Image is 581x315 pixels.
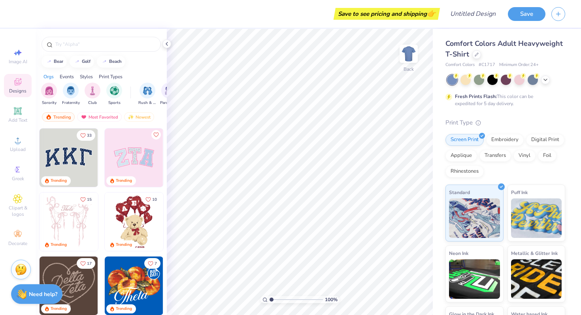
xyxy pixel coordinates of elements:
div: Print Type [445,118,565,127]
div: Screen Print [445,134,484,146]
img: trend_line.gif [74,59,80,64]
span: Sorority [42,100,57,106]
img: 9980f5e8-e6a1-4b4a-8839-2b0e9349023c [105,128,163,187]
img: Club Image [88,86,97,95]
button: Like [144,258,160,269]
img: 5ee11766-d822-42f5-ad4e-763472bf8dcf [163,128,221,187]
span: Fraternity [62,100,80,106]
div: Trending [116,178,132,184]
button: Save [508,7,545,21]
span: 17 [87,262,92,266]
img: trend_line.gif [46,59,52,64]
div: Applique [445,150,477,162]
div: Trending [51,306,67,312]
div: filter for Sports [106,83,122,106]
img: 3b9aba4f-e317-4aa7-a679-c95a879539bd [40,128,98,187]
img: Neon Ink [449,259,500,299]
div: filter for Rush & Bid [138,83,157,106]
button: filter button [41,83,57,106]
span: 👉 [427,9,436,18]
button: beach [97,56,125,68]
div: Trending [51,178,67,184]
span: Greek [12,175,24,182]
button: filter button [160,83,178,106]
img: Rush & Bid Image [143,86,152,95]
img: Sports Image [110,86,119,95]
img: trend_line.gif [101,59,108,64]
img: f22b6edb-555b-47a9-89ed-0dd391bfae4f [163,257,221,315]
div: Print Types [99,73,123,80]
div: Rhinestones [445,166,484,177]
div: Back [404,66,414,73]
button: Like [77,130,95,141]
div: Digital Print [526,134,564,146]
div: Save to see pricing and shipping [336,8,438,20]
span: Puff Ink [511,188,528,196]
div: filter for Sorority [41,83,57,106]
span: Club [88,100,97,106]
div: Trending [116,242,132,248]
img: 587403a7-0594-4a7f-b2bd-0ca67a3ff8dd [105,192,163,251]
div: Trending [42,112,75,122]
button: Like [77,194,95,205]
div: Styles [80,73,93,80]
div: bear [54,59,63,64]
div: Orgs [43,73,54,80]
span: Minimum Order: 24 + [499,62,539,68]
button: filter button [106,83,122,106]
div: filter for Fraternity [62,83,80,106]
img: Sorority Image [45,86,54,95]
span: 15 [87,198,92,202]
img: ead2b24a-117b-4488-9b34-c08fd5176a7b [98,257,156,315]
img: 12710c6a-dcc0-49ce-8688-7fe8d5f96fe2 [40,257,98,315]
img: 8659caeb-cee5-4a4c-bd29-52ea2f761d42 [105,257,163,315]
img: most_fav.gif [81,114,87,120]
button: bear [41,56,67,68]
button: Like [151,130,161,140]
div: Vinyl [513,150,536,162]
div: Events [60,73,74,80]
strong: Fresh Prints Flash: [455,93,497,100]
strong: Need help? [29,290,57,298]
img: Metallic & Glitter Ink [511,259,562,299]
div: beach [109,59,122,64]
span: 7 [155,262,157,266]
span: # C1717 [479,62,495,68]
span: Comfort Colors [445,62,475,68]
div: This color can be expedited for 5 day delivery. [455,93,552,107]
span: 100 % [325,296,338,303]
div: Most Favorited [77,112,122,122]
div: golf [82,59,91,64]
img: trending.gif [45,114,52,120]
div: Foil [538,150,556,162]
span: Parent's Weekend [160,100,178,106]
button: filter button [85,83,100,106]
div: Trending [51,242,67,248]
span: Standard [449,188,470,196]
span: Upload [10,146,26,153]
span: Rush & Bid [138,100,157,106]
div: Newest [124,112,154,122]
img: d12a98c7-f0f7-4345-bf3a-b9f1b718b86e [98,192,156,251]
div: filter for Parent's Weekend [160,83,178,106]
div: Transfers [479,150,511,162]
img: 83dda5b0-2158-48ca-832c-f6b4ef4c4536 [40,192,98,251]
img: Puff Ink [511,198,562,238]
span: Add Text [8,117,27,123]
img: Back [401,46,417,62]
span: Clipart & logos [4,205,32,217]
span: 10 [152,198,157,202]
span: Metallic & Glitter Ink [511,249,558,257]
button: filter button [138,83,157,106]
img: edfb13fc-0e43-44eb-bea2-bf7fc0dd67f9 [98,128,156,187]
span: 33 [87,134,92,138]
span: Comfort Colors Adult Heavyweight T-Shirt [445,39,563,59]
span: Image AI [9,58,27,65]
button: Like [142,194,160,205]
img: Newest.gif [128,114,134,120]
img: Standard [449,198,500,238]
div: filter for Club [85,83,100,106]
span: Sports [108,100,121,106]
div: Trending [116,306,132,312]
button: Like [77,258,95,269]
